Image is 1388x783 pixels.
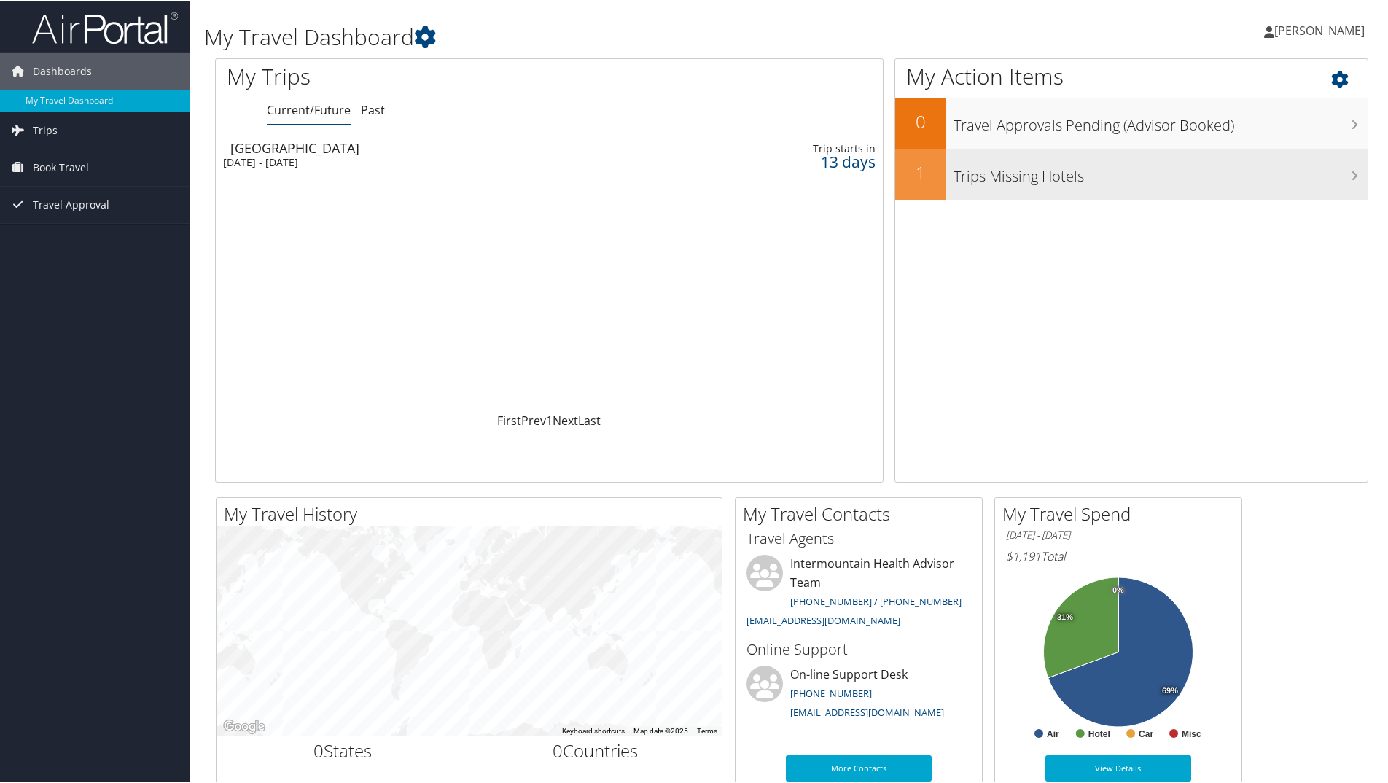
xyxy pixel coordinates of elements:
a: Terms (opens in new tab) [697,725,717,733]
tspan: 69% [1162,685,1178,694]
span: 0 [313,737,324,761]
span: Dashboards [33,52,92,88]
h2: States [227,737,459,762]
h1: My Travel Dashboard [204,20,988,51]
li: On-line Support Desk [739,664,978,724]
h2: My Travel Contacts [743,500,982,525]
h3: Trips Missing Hotels [954,157,1368,185]
span: Book Travel [33,148,89,184]
h3: Travel Agents [746,527,971,548]
a: [EMAIL_ADDRESS][DOMAIN_NAME] [746,612,900,626]
span: Trips [33,111,58,147]
h6: [DATE] - [DATE] [1006,527,1231,541]
h2: 0 [895,108,946,133]
a: Next [553,411,578,427]
a: [PHONE_NUMBER] [790,685,872,698]
h1: My Action Items [895,60,1368,90]
text: Misc [1182,728,1201,738]
a: Last [578,411,601,427]
a: First [497,411,521,427]
button: Keyboard shortcuts [562,725,625,735]
h6: Total [1006,547,1231,563]
span: $1,191 [1006,547,1041,563]
a: More Contacts [786,754,932,780]
h1: My Trips [227,60,594,90]
div: [GEOGRAPHIC_DATA] [230,140,647,153]
h2: 1 [895,159,946,184]
img: airportal-logo.png [32,9,178,44]
div: [DATE] - [DATE] [223,155,639,168]
tspan: 31% [1057,612,1073,620]
h2: My Travel Spend [1002,500,1241,525]
a: 1 [546,411,553,427]
h2: Countries [480,737,711,762]
h3: Online Support [746,638,971,658]
div: 13 days [728,154,876,167]
a: [EMAIL_ADDRESS][DOMAIN_NAME] [790,704,944,717]
a: [PERSON_NAME] [1264,7,1379,51]
img: Google [220,716,268,735]
text: Air [1047,728,1059,738]
div: Trip starts in [728,141,876,154]
span: Travel Approval [33,185,109,222]
a: Open this area in Google Maps (opens a new window) [220,716,268,735]
h3: Travel Approvals Pending (Advisor Booked) [954,106,1368,134]
tspan: 0% [1112,585,1124,593]
a: View Details [1045,754,1191,780]
a: Prev [521,411,546,427]
a: 1Trips Missing Hotels [895,147,1368,198]
a: [PHONE_NUMBER] / [PHONE_NUMBER] [790,593,962,607]
a: Current/Future [267,101,351,117]
span: 0 [553,737,563,761]
a: 0Travel Approvals Pending (Advisor Booked) [895,96,1368,147]
text: Car [1139,728,1153,738]
li: Intermountain Health Advisor Team [739,553,978,631]
span: Map data ©2025 [633,725,688,733]
a: Past [361,101,385,117]
span: [PERSON_NAME] [1274,21,1365,37]
h2: My Travel History [224,500,722,525]
text: Hotel [1088,728,1110,738]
